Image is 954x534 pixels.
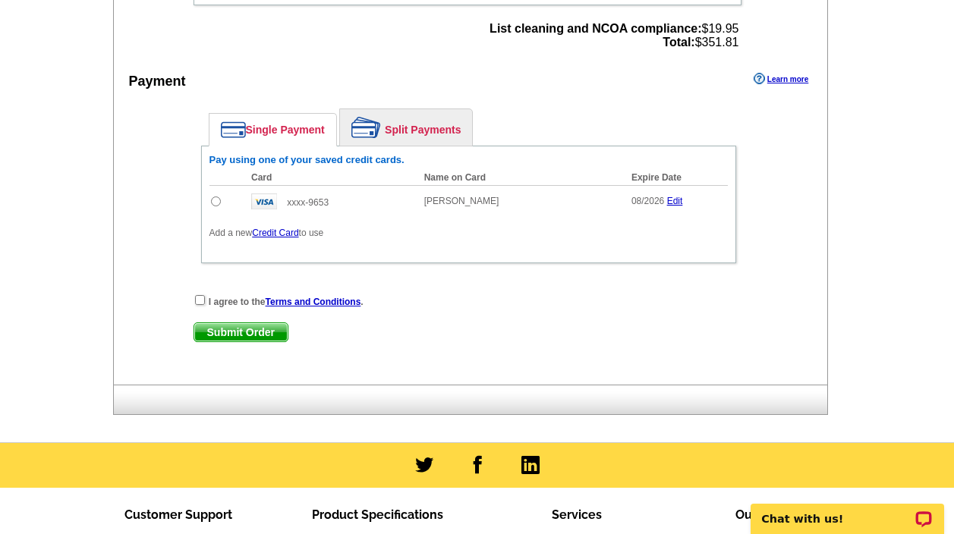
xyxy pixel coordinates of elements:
img: single-payment.png [221,121,246,138]
p: Add a new to use [209,226,728,240]
strong: I agree to the . [209,297,364,307]
span: Customer Support [124,507,232,522]
img: visa.gif [251,193,277,209]
div: Payment [129,71,186,92]
span: Services [552,507,602,522]
a: Edit [667,196,683,206]
th: Card [244,170,417,186]
span: xxxx-9653 [287,197,329,208]
h6: Pay using one of your saved credit cards. [209,154,728,166]
span: [PERSON_NAME] [424,196,499,206]
iframe: LiveChat chat widget [741,486,954,534]
a: Single Payment [209,114,336,146]
a: Learn more [754,73,808,85]
a: Terms and Conditions [266,297,361,307]
strong: List cleaning and NCOA compliance: [490,22,701,35]
img: split-payment.png [351,117,381,138]
span: Our Company [735,507,816,522]
span: Product Specifications [312,507,443,522]
span: Submit Order [194,323,288,341]
span: 08/2026 [631,196,664,206]
th: Expire Date [624,170,728,186]
strong: Total: [663,36,694,49]
span: $19.95 $351.81 [490,22,738,49]
a: Split Payments [340,109,472,146]
a: Credit Card [252,228,298,238]
th: Name on Card [417,170,624,186]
